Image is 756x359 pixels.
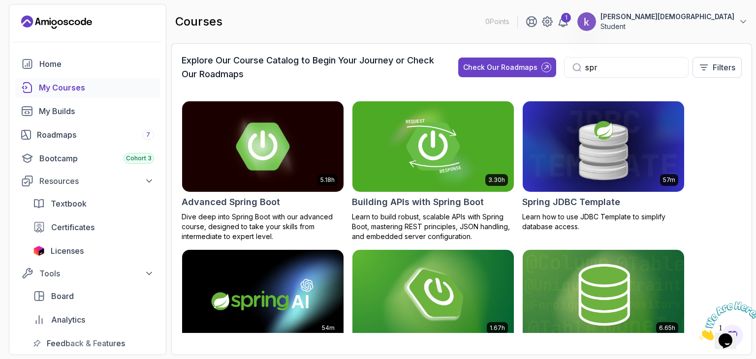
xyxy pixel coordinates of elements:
[39,268,154,279] div: Tools
[4,4,8,12] span: 1
[126,154,152,162] span: Cohort 3
[600,12,734,22] p: [PERSON_NAME][DEMOGRAPHIC_DATA]
[490,324,505,332] p: 1.67h
[352,250,514,340] img: Spring Boot for Beginners card
[15,54,160,74] a: home
[458,58,556,77] button: Check Our Roadmaps
[523,101,684,192] img: Spring JDBC Template card
[463,62,537,72] div: Check Our Roadmaps
[663,176,675,184] p: 57m
[39,58,154,70] div: Home
[352,212,514,241] p: Learn to build robust, scalable APIs with Spring Boot, mastering REST principles, JSON handling, ...
[585,61,680,73] input: Search...
[146,131,150,139] span: 7
[182,195,280,209] h2: Advanced Spring Boot
[182,250,344,340] img: Spring AI card
[27,217,160,237] a: certificates
[713,61,735,73] p: Filters
[39,105,154,117] div: My Builds
[27,286,160,306] a: board
[693,57,742,78] button: Filters
[27,241,160,261] a: licenses
[21,14,92,30] a: Landing page
[182,212,344,241] p: Dive deep into Spring Boot with our advanced course, designed to take your skills from intermedia...
[659,324,675,332] p: 6.65h
[695,298,756,344] iframe: chat widget
[27,194,160,213] a: textbook
[485,17,509,27] p: 0 Points
[522,101,685,232] a: Spring JDBC Template card57mSpring JDBC TemplateLearn how to use JDBC Template to simplify databa...
[488,176,505,184] p: 3.30h
[51,198,87,209] span: Textbook
[39,175,154,187] div: Resources
[51,290,74,302] span: Board
[15,265,160,282] button: Tools
[51,221,94,233] span: Certificates
[561,13,571,23] div: 1
[27,333,160,353] a: feedback
[175,14,222,30] h2: courses
[33,246,45,256] img: jetbrains icon
[322,324,335,332] p: 54m
[47,337,125,349] span: Feedback & Features
[352,101,514,241] a: Building APIs with Spring Boot card3.30hBuilding APIs with Spring BootLearn to build robust, scal...
[51,314,85,326] span: Analytics
[352,195,484,209] h2: Building APIs with Spring Boot
[15,125,160,145] a: roadmaps
[557,16,569,28] a: 1
[523,250,684,340] img: Spring Data JPA card
[182,101,344,192] img: Advanced Spring Boot card
[15,172,160,190] button: Resources
[320,176,335,184] p: 5.18h
[51,245,84,257] span: Licenses
[39,152,154,164] div: Bootcamp
[577,12,596,31] img: user profile image
[182,101,344,241] a: Advanced Spring Boot card5.18hAdvanced Spring BootDive deep into Spring Boot with our advanced co...
[15,78,160,97] a: courses
[600,22,734,31] p: Student
[27,310,160,329] a: analytics
[522,212,685,232] p: Learn how to use JDBC Template to simplify database access.
[15,101,160,121] a: builds
[577,12,748,31] button: user profile image[PERSON_NAME][DEMOGRAPHIC_DATA]Student
[522,195,620,209] h2: Spring JDBC Template
[37,129,154,141] div: Roadmaps
[182,54,441,81] h3: Explore Our Course Catalog to Begin Your Journey or Check Our Roadmaps
[4,4,65,43] img: Chat attention grabber
[39,82,154,93] div: My Courses
[352,101,514,192] img: Building APIs with Spring Boot card
[15,149,160,168] a: bootcamp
